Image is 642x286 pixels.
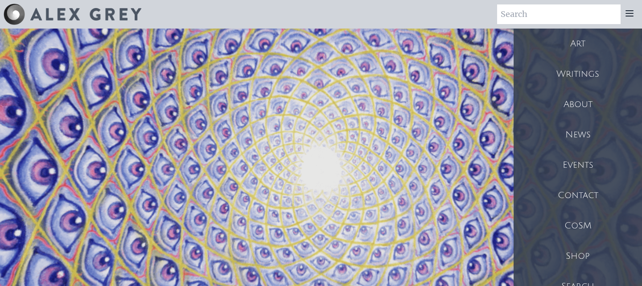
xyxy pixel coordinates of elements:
a: News [514,120,642,150]
a: Shop [514,241,642,271]
a: Writings [514,59,642,89]
a: About [514,89,642,120]
a: Events [514,150,642,180]
a: Contact [514,180,642,211]
input: Search [497,4,621,24]
a: Art [514,29,642,59]
a: CoSM [514,211,642,241]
